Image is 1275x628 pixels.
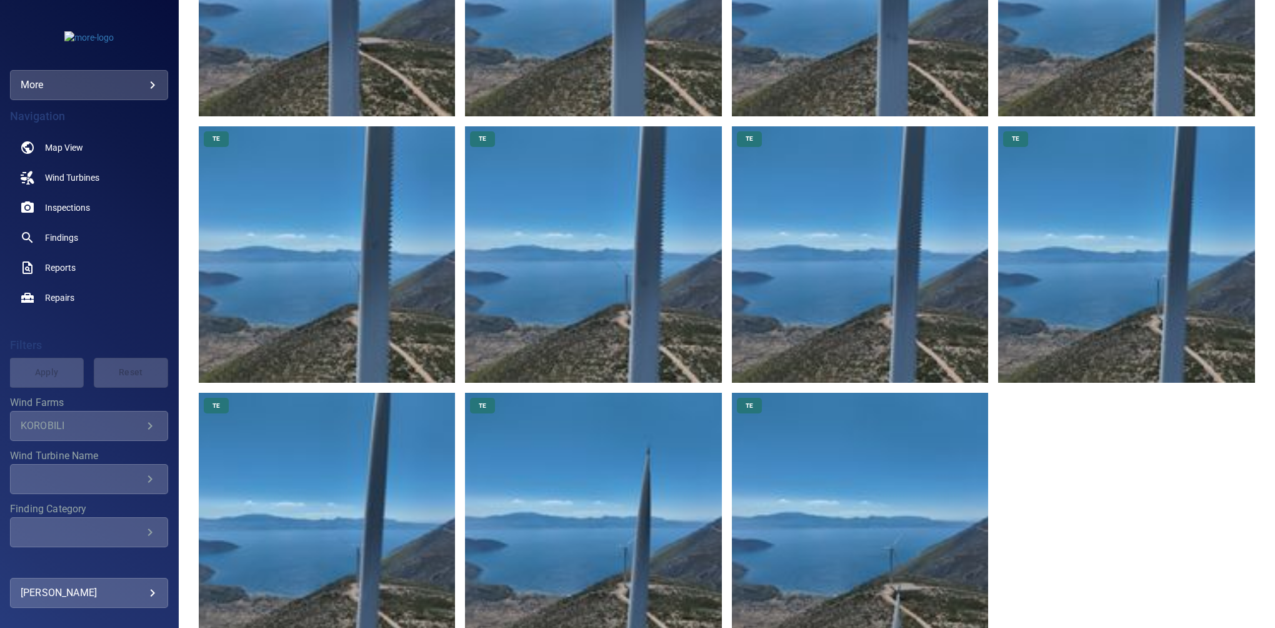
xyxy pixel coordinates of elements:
[10,283,168,313] a: repairs noActive
[10,70,168,100] div: more
[205,134,227,143] span: TE
[45,141,83,154] span: Map View
[1004,134,1027,143] span: TE
[10,504,168,514] label: Finding Category
[471,134,494,143] span: TE
[21,583,157,603] div: [PERSON_NAME]
[10,223,168,253] a: findings noActive
[738,402,761,410] span: TE
[10,398,168,408] label: Wind Farms
[10,557,168,567] label: Finding Type
[64,31,114,44] img: more-logo
[205,402,227,410] span: TE
[10,517,168,547] div: Finding Category
[45,261,76,274] span: Reports
[738,134,761,143] span: TE
[471,402,494,410] span: TE
[10,464,168,494] div: Wind Turbine Name
[10,411,168,441] div: Wind Farms
[10,253,168,283] a: reports noActive
[10,451,168,461] label: Wind Turbine Name
[45,171,99,184] span: Wind Turbines
[21,75,157,95] div: more
[10,193,168,223] a: inspections noActive
[45,291,74,304] span: Repairs
[10,163,168,193] a: windturbines noActive
[21,420,142,432] div: KOROBILI
[45,231,78,244] span: Findings
[10,110,168,123] h4: Navigation
[10,339,168,352] h4: Filters
[10,133,168,163] a: map noActive
[45,201,90,214] span: Inspections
